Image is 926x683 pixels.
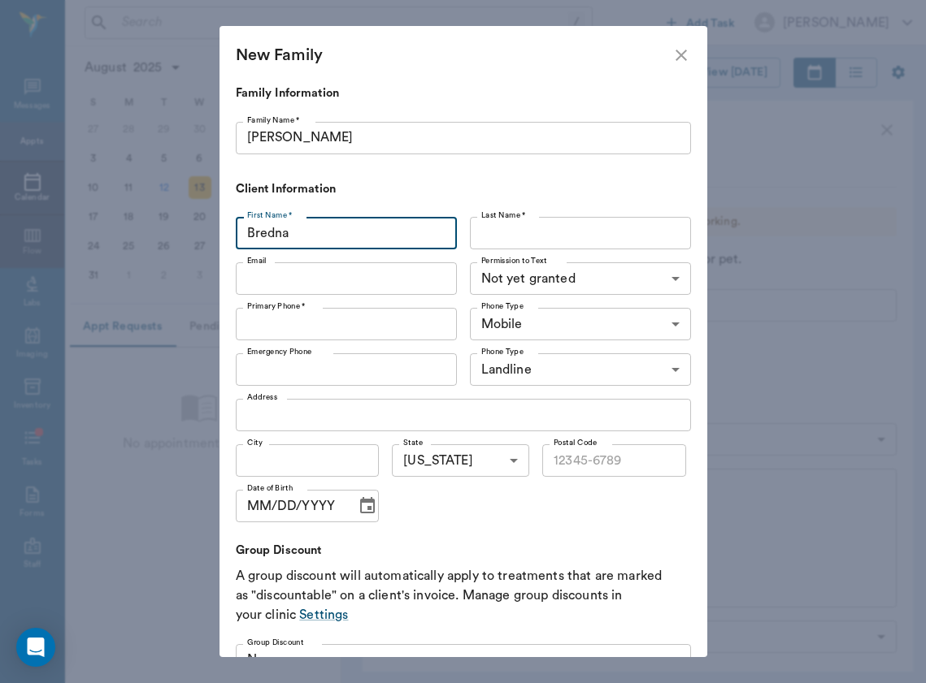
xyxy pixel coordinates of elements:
[481,255,546,266] label: Permission to Text
[351,490,384,522] button: Choose date
[392,444,529,477] div: [US_STATE]
[236,84,675,102] p: Family Information
[481,210,526,221] label: Last Name *
[481,300,524,312] label: Phone Type
[16,628,55,667] div: Open Intercom Messenger
[247,346,311,357] label: Emergency Phone
[236,42,672,68] div: New Family
[554,437,597,448] label: Postal Code
[542,444,686,477] input: 12345-6789
[236,566,691,625] p: A group discount will automatically apply to treatments that are marked as "discountable" on a cl...
[247,482,293,494] label: Date of Birth
[470,353,691,386] div: Landline
[247,255,267,266] label: Email
[247,391,277,403] label: Address
[236,644,691,677] div: None
[481,346,524,357] label: Phone Type
[470,308,691,340] div: Mobile
[236,180,675,198] p: Client Information
[672,45,691,65] button: close
[403,437,423,448] label: State
[247,637,304,648] label: Group Discount
[247,300,306,312] label: Primary Phone *
[236,542,675,560] p: Group Discount
[247,437,263,448] label: City
[247,115,300,126] label: Family Name *
[247,210,293,221] label: First Name *
[299,608,348,621] a: Settings
[470,262,691,295] div: Not yet granted
[236,490,345,522] input: MM/DD/YYYY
